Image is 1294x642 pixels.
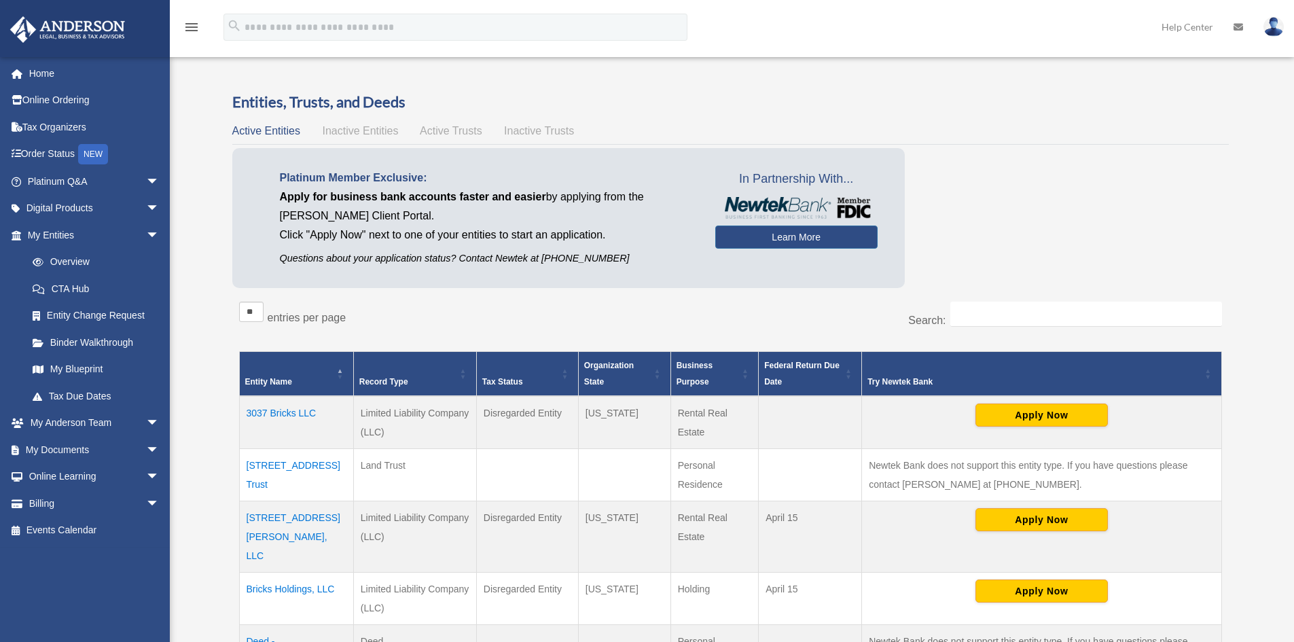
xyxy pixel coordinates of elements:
[975,579,1108,603] button: Apply Now
[10,168,180,195] a: Platinum Q&Aarrow_drop_down
[227,18,242,33] i: search
[578,396,670,449] td: [US_STATE]
[353,396,476,449] td: Limited Liability Company (LLC)
[759,352,862,397] th: Federal Return Due Date: Activate to sort
[10,60,180,87] a: Home
[19,356,173,383] a: My Blueprint
[183,19,200,35] i: menu
[280,188,695,226] p: by applying from the [PERSON_NAME] Client Portal.
[584,361,634,387] span: Organization State
[759,573,862,625] td: April 15
[10,195,180,222] a: Digital Productsarrow_drop_down
[19,329,173,356] a: Binder Walkthrough
[476,501,578,573] td: Disregarded Entity
[280,226,695,245] p: Click "Apply Now" next to one of your entities to start an application.
[862,352,1221,397] th: Try Newtek Bank : Activate to sort
[19,249,166,276] a: Overview
[867,374,1200,390] div: Try Newtek Bank
[19,382,173,410] a: Tax Due Dates
[482,377,523,387] span: Tax Status
[280,191,546,202] span: Apply for business bank accounts faster and easier
[10,517,180,544] a: Events Calendar
[359,377,408,387] span: Record Type
[578,573,670,625] td: [US_STATE]
[670,396,758,449] td: Rental Real Estate
[10,221,173,249] a: My Entitiesarrow_drop_down
[353,449,476,501] td: Land Trust
[19,275,173,302] a: CTA Hub
[280,250,695,267] p: Questions about your application status? Contact Newtek at [PHONE_NUMBER]
[280,168,695,188] p: Platinum Member Exclusive:
[232,92,1229,113] h3: Entities, Trusts, and Deeds
[6,16,129,43] img: Anderson Advisors Platinum Portal
[670,501,758,573] td: Rental Real Estate
[715,168,878,190] span: In Partnership With...
[759,501,862,573] td: April 15
[322,125,398,137] span: Inactive Entities
[670,573,758,625] td: Holding
[19,302,173,329] a: Entity Change Request
[10,113,180,141] a: Tax Organizers
[146,490,173,518] span: arrow_drop_down
[476,396,578,449] td: Disregarded Entity
[476,352,578,397] th: Tax Status: Activate to sort
[353,501,476,573] td: Limited Liability Company (LLC)
[10,410,180,437] a: My Anderson Teamarrow_drop_down
[268,312,346,323] label: entries per page
[504,125,574,137] span: Inactive Trusts
[146,195,173,223] span: arrow_drop_down
[245,377,292,387] span: Entity Name
[146,221,173,249] span: arrow_drop_down
[353,573,476,625] td: Limited Liability Company (LLC)
[232,125,300,137] span: Active Entities
[146,463,173,491] span: arrow_drop_down
[10,463,180,491] a: Online Learningarrow_drop_down
[239,501,353,573] td: [STREET_ADDRESS][PERSON_NAME], LLC
[1263,17,1284,37] img: User Pic
[10,87,180,114] a: Online Ordering
[146,168,173,196] span: arrow_drop_down
[670,352,758,397] th: Business Purpose: Activate to sort
[476,573,578,625] td: Disregarded Entity
[353,352,476,397] th: Record Type: Activate to sort
[146,436,173,464] span: arrow_drop_down
[578,352,670,397] th: Organization State: Activate to sort
[420,125,482,137] span: Active Trusts
[10,436,180,463] a: My Documentsarrow_drop_down
[908,315,946,326] label: Search:
[183,24,200,35] a: menu
[670,449,758,501] td: Personal Residence
[862,449,1221,501] td: Newtek Bank does not support this entity type. If you have questions please contact [PERSON_NAME]...
[578,501,670,573] td: [US_STATE]
[10,141,180,168] a: Order StatusNEW
[239,396,353,449] td: 3037 Bricks LLC
[764,361,840,387] span: Federal Return Due Date
[722,197,871,219] img: NewtekBankLogoSM.png
[239,352,353,397] th: Entity Name: Activate to invert sorting
[10,490,180,517] a: Billingarrow_drop_down
[239,449,353,501] td: [STREET_ADDRESS] Trust
[715,226,878,249] a: Learn More
[677,361,713,387] span: Business Purpose
[146,410,173,438] span: arrow_drop_down
[239,573,353,625] td: Bricks Holdings, LLC
[975,404,1108,427] button: Apply Now
[78,144,108,164] div: NEW
[975,508,1108,531] button: Apply Now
